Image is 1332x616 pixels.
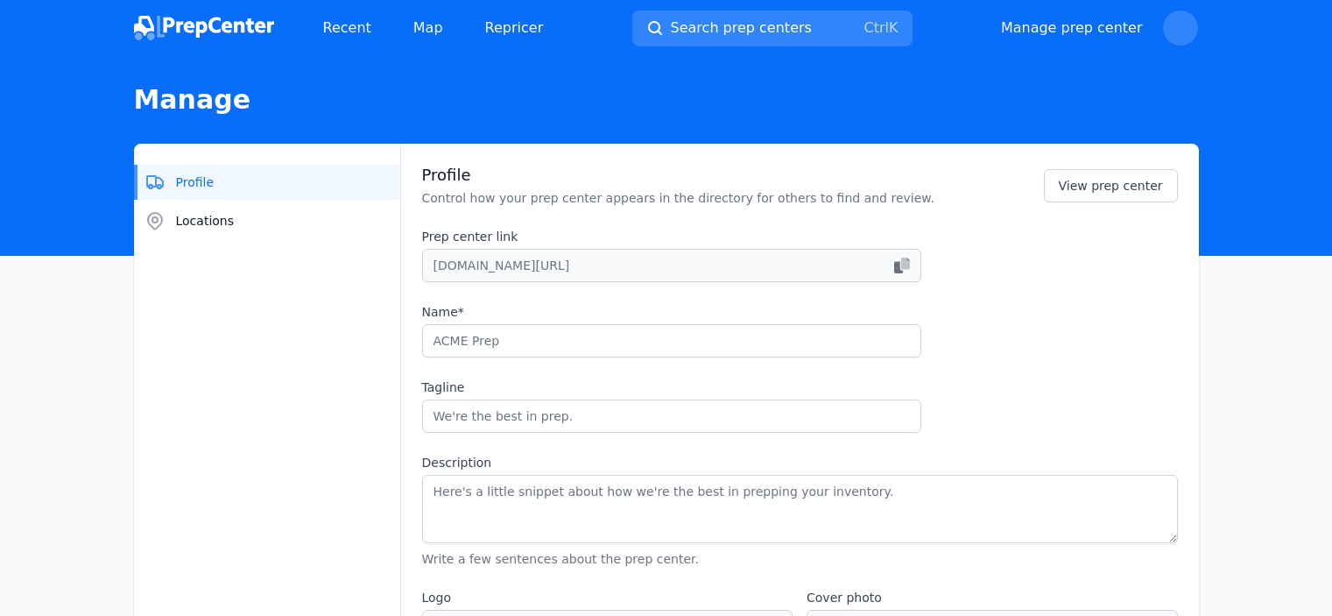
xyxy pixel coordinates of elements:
h1: Manage [134,84,1199,116]
a: Repricer [471,11,558,46]
span: Locations [176,212,235,230]
label: Logo [422,589,793,606]
label: Tagline [422,379,921,396]
label: Name* [422,303,921,321]
a: Map [399,11,457,46]
kbd: K [889,19,899,36]
input: We're the best in prep. [422,400,921,433]
a: Recent [309,11,385,46]
a: View prep center [1044,169,1178,202]
kbd: Ctrl [864,19,889,36]
input: ACME Prep [422,324,921,358]
label: Cover photo [807,589,1178,606]
label: Description [422,454,1178,471]
label: Prep center link [422,228,921,245]
button: [DOMAIN_NAME][URL] [422,249,921,282]
span: Profile [176,173,215,191]
img: PrepCenter [134,16,274,40]
span: Search prep centers [671,18,812,39]
p: Write a few sentences about the prep center. [422,550,1178,568]
span: [DOMAIN_NAME][URL] [433,257,570,274]
h2: Profile [422,165,934,186]
p: Control how your prep center appears in the directory for others to find and review. [422,189,934,207]
a: Manage prep center [1001,18,1143,39]
button: Search prep centersCtrlK [632,11,913,46]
